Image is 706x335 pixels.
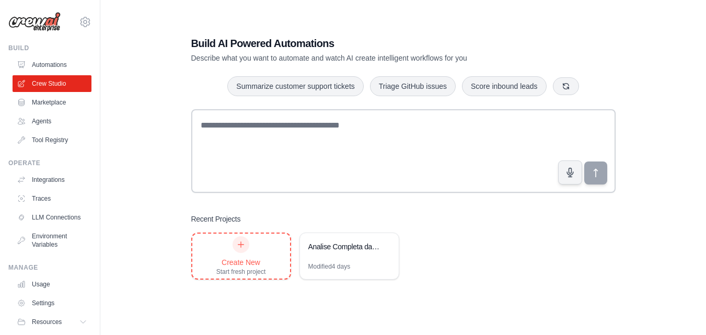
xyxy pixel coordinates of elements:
button: Resources [13,314,91,330]
span: Resources [32,318,62,326]
div: Modified 4 days [308,262,351,271]
div: Create New [216,257,266,268]
a: Automations [13,56,91,73]
button: Click to speak your automation idea [558,160,582,184]
a: Tool Registry [13,132,91,148]
a: Agents [13,113,91,130]
img: Logo [8,12,61,32]
a: Marketplace [13,94,91,111]
a: Traces [13,190,91,207]
h3: Recent Projects [191,214,241,224]
button: Get new suggestions [553,77,579,95]
div: Analise Completa da Jornada de Marketing [308,241,380,252]
div: Build [8,44,91,52]
button: Summarize customer support tickets [227,76,363,96]
a: LLM Connections [13,209,91,226]
a: Environment Variables [13,228,91,253]
p: Describe what you want to automate and watch AI create intelligent workflows for you [191,53,542,63]
div: Operate [8,159,91,167]
a: Usage [13,276,91,293]
a: Integrations [13,171,91,188]
button: Triage GitHub issues [370,76,456,96]
iframe: Chat Widget [654,285,706,335]
h1: Build AI Powered Automations [191,36,542,51]
a: Crew Studio [13,75,91,92]
a: Settings [13,295,91,311]
div: Start fresh project [216,268,266,276]
div: Manage [8,263,91,272]
button: Score inbound leads [462,76,547,96]
div: Widget de chat [654,285,706,335]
